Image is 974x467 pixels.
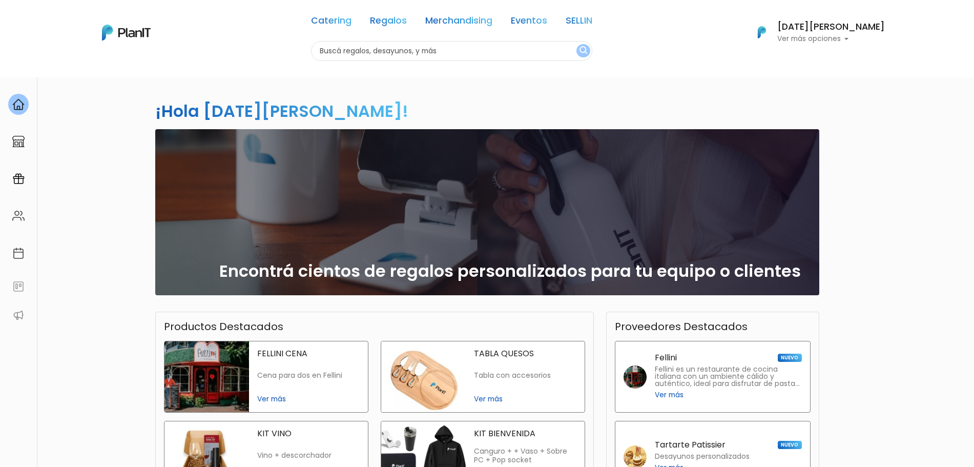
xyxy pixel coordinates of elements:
img: feedback-78b5a0c8f98aac82b08bfc38622c3050aee476f2c9584af64705fc4e61158814.svg [12,280,25,293]
img: people-662611757002400ad9ed0e3c099ab2801c6687ba6c219adb57efc949bc21e19d.svg [12,210,25,222]
p: Canguro + + Vaso + Sobre PC + Pop socket [474,447,576,465]
p: Cena para dos en Fellini [257,371,360,380]
p: Ver más opciones [777,35,885,43]
span: Ver más [257,394,360,404]
img: tabla quesos [381,341,466,412]
img: calendar-87d922413cdce8b2cf7b7f5f62616a5cf9e4887200fb71536465627b3292af00.svg [12,247,25,259]
p: KIT BIENVENIDA [474,430,576,438]
a: Merchandising [425,16,492,29]
h2: Encontrá cientos de regalos personalizados para tu equipo o clientes [219,261,801,281]
img: marketplace-4ceaa7011d94191e9ded77b95e3339b90024bf715f7c57f8cf31f2d8c509eaba.svg [12,135,25,148]
a: tabla quesos TABLA QUESOS Tabla con accesorios Ver más [381,341,585,413]
img: partners-52edf745621dab592f3b2c58e3bca9d71375a7ef29c3b500c9f145b62cc070d4.svg [12,309,25,321]
p: Desayunos personalizados [655,453,750,460]
p: FELLINI CENA [257,350,360,358]
p: Tabla con accesorios [474,371,576,380]
h2: ¡Hola [DATE][PERSON_NAME]! [155,99,408,123]
a: Eventos [511,16,547,29]
img: PlanIt Logo [751,21,773,44]
span: NUEVO [778,441,801,449]
p: Fellini es un restaurante de cocina italiana con un ambiente cálido y auténtico, ideal para disfr... [655,366,802,388]
span: NUEVO [778,354,801,362]
h3: Proveedores Destacados [615,320,748,333]
img: campaigns-02234683943229c281be62815700db0a1741e53638e28bf9629b52c665b00959.svg [12,173,25,185]
span: Ver más [655,390,683,400]
h3: Productos Destacados [164,320,283,333]
h6: [DATE][PERSON_NAME] [777,23,885,32]
img: PlanIt Logo [102,25,151,40]
img: fellini cena [164,341,249,412]
a: Regalos [370,16,407,29]
img: search_button-432b6d5273f82d61273b3651a40e1bd1b912527efae98b1b7a1b2c0702e16a8d.svg [579,46,587,56]
p: TABLA QUESOS [474,350,576,358]
p: Fellini [655,354,677,362]
button: PlanIt Logo [DATE][PERSON_NAME] Ver más opciones [744,19,885,46]
a: fellini cena FELLINI CENA Cena para dos en Fellini Ver más [164,341,368,413]
a: Fellini NUEVO Fellini es un restaurante de cocina italiana con un ambiente cálido y auténtico, id... [615,341,811,413]
a: Catering [311,16,351,29]
p: Tartarte Patissier [655,441,726,449]
span: Ver más [474,394,576,404]
a: SELLIN [566,16,592,29]
p: KIT VINO [257,430,360,438]
img: home-e721727adea9d79c4d83392d1f703f7f8bce08238fde08b1acbfd93340b81755.svg [12,98,25,111]
p: Vino + descorchador [257,451,360,460]
img: fellini [624,366,647,389]
input: Buscá regalos, desayunos, y más [311,41,592,61]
